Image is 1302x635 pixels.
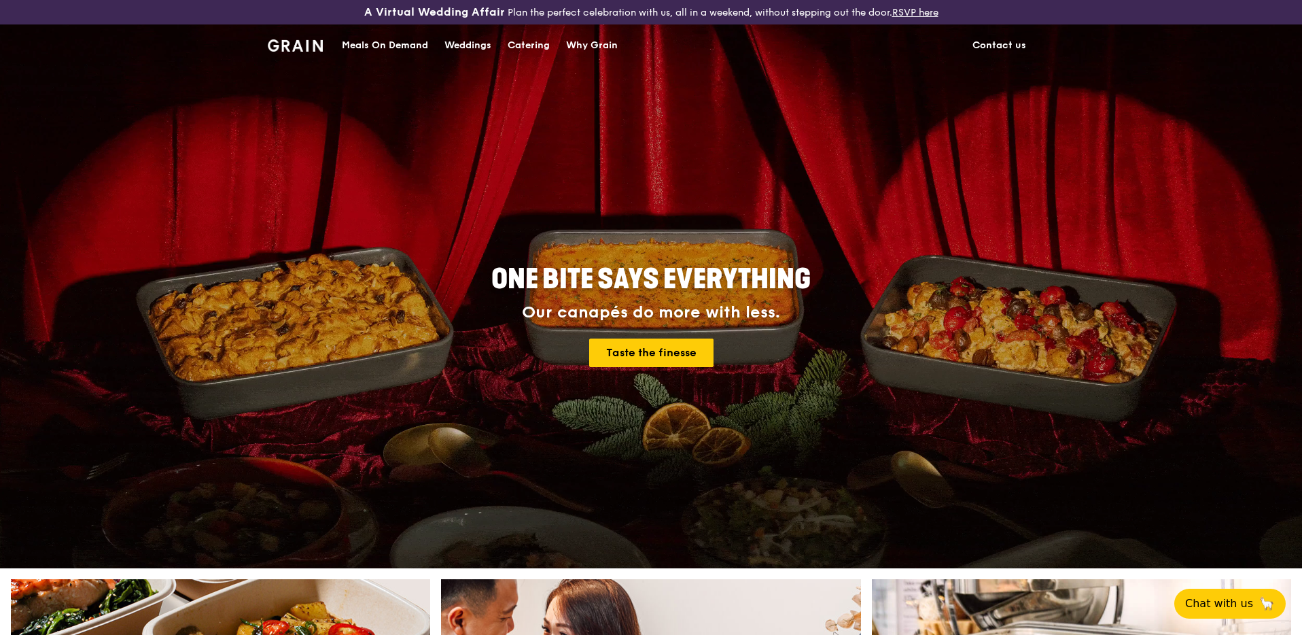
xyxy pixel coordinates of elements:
[892,7,938,18] a: RSVP here
[964,25,1034,66] a: Contact us
[1185,596,1253,612] span: Chat with us
[436,25,499,66] a: Weddings
[491,263,811,296] span: ONE BITE SAYS EVERYTHING
[558,25,626,66] a: Why Grain
[589,339,714,367] a: Taste the finesse
[444,25,491,66] div: Weddings
[508,25,550,66] div: Catering
[1259,596,1275,612] span: 🦙
[364,5,505,19] h3: A Virtual Wedding Affair
[406,303,896,322] div: Our canapés do more with less.
[499,25,558,66] a: Catering
[1174,589,1286,619] button: Chat with us🦙
[342,25,428,66] div: Meals On Demand
[268,39,323,52] img: Grain
[260,5,1042,19] div: Plan the perfect celebration with us, all in a weekend, without stepping out the door.
[566,25,618,66] div: Why Grain
[268,24,323,65] a: GrainGrain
